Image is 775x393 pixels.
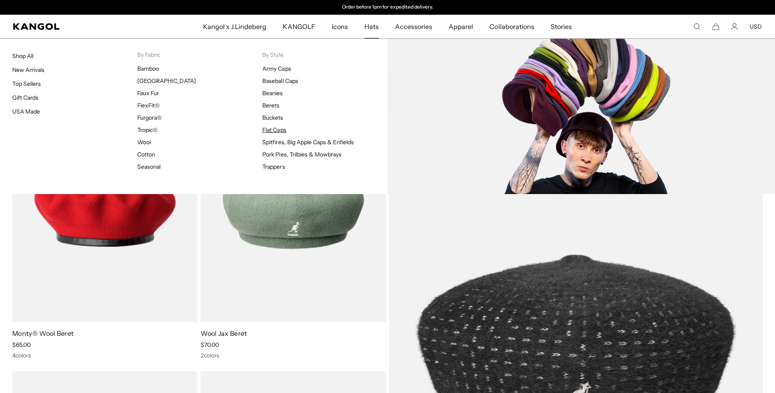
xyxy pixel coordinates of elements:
a: Spitfires, Big Apple Caps & Enfields [262,138,354,146]
a: FlexFit® [137,102,160,109]
a: Beanies [262,89,283,97]
a: Pork Pies, Trilbies & Mowbrays [262,151,342,158]
a: Gift Cards [12,94,38,101]
a: Cotton [137,151,155,158]
a: Stories [543,15,580,38]
div: 4 colors [12,352,197,359]
img: Wool Jax Beret [201,90,386,322]
button: USD [750,23,762,30]
a: Wool Jax Beret [201,329,247,337]
span: $70.00 [201,341,219,348]
div: Announcement [304,4,472,11]
a: Baseball Caps [262,77,298,85]
a: Accessories [387,15,440,38]
a: Trappers [262,163,285,170]
a: Shop All [12,52,34,60]
a: Kangol x J.Lindeberg [195,15,275,38]
a: USA Made [12,108,40,115]
p: By Fabric [137,51,262,58]
a: [GEOGRAPHIC_DATA] [137,77,196,85]
span: $65.00 [12,341,31,348]
a: Furgora® [137,114,162,121]
a: Berets [262,102,279,109]
div: 2 colors [201,352,386,359]
a: New Arrivals [12,66,45,74]
slideshow-component: Announcement bar [304,4,472,11]
span: Icons [332,15,348,38]
a: Kangol [13,23,134,30]
button: Cart [712,23,719,30]
a: Monty® Wool Beret [12,329,74,337]
p: Order before 1pm for expedited delivery. [342,4,433,11]
a: Flat Caps [262,126,286,134]
a: Seasonal [137,163,161,170]
img: Monty® Wool Beret [12,90,197,322]
a: Faux Fur [137,89,159,97]
div: 2 of 2 [304,4,472,11]
a: Account [731,23,738,30]
span: Kangol x J.Lindeberg [203,15,267,38]
a: Bamboo [137,65,159,72]
a: Tropic® [137,126,158,134]
a: Army Caps [262,65,291,72]
a: Wool [137,138,151,146]
a: Apparel [440,15,481,38]
a: Icons [324,15,356,38]
p: By Style [262,51,387,58]
summary: Search here [693,23,701,30]
a: KANGOLF [275,15,323,38]
a: Buckets [262,114,283,121]
a: Collaborations [481,15,542,38]
span: Stories [551,15,572,38]
span: Collaborations [489,15,534,38]
span: Hats [364,15,379,38]
span: Accessories [395,15,432,38]
a: Hats [356,15,387,38]
a: Top Sellers [12,80,41,87]
span: KANGOLF [283,15,315,38]
span: Apparel [449,15,473,38]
